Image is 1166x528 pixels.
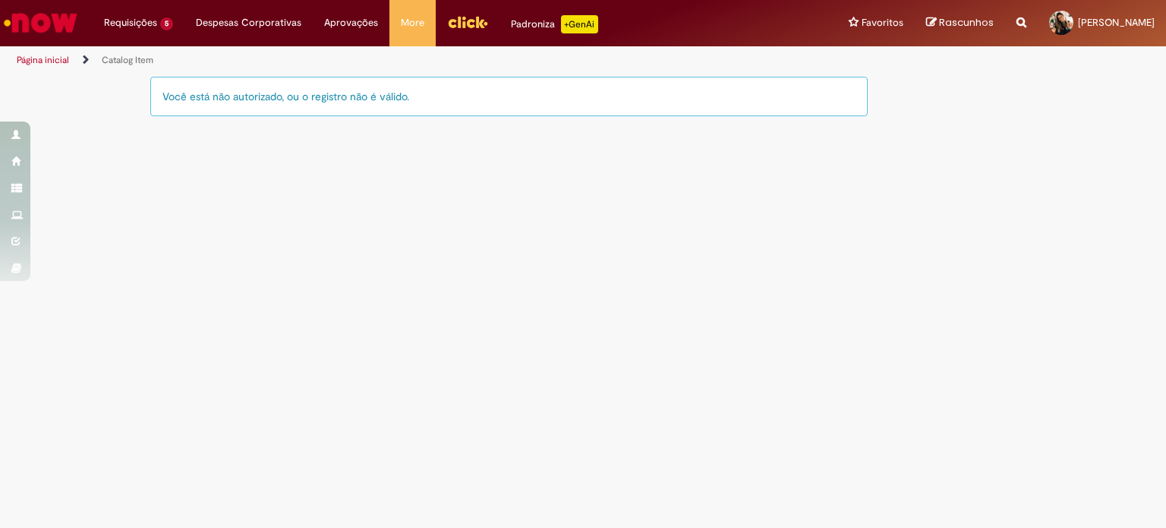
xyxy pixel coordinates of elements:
img: click_logo_yellow_360x200.png [447,11,488,33]
a: Rascunhos [926,16,994,30]
span: Rascunhos [939,15,994,30]
span: Despesas Corporativas [196,15,301,30]
span: Aprovações [324,15,378,30]
span: Favoritos [862,15,903,30]
ul: Trilhas de página [11,46,766,74]
a: Catalog Item [102,54,153,66]
span: More [401,15,424,30]
div: Você está não autorizado, ou o registro não é válido. [150,77,868,116]
span: Requisições [104,15,157,30]
img: ServiceNow [2,8,80,38]
div: Padroniza [511,15,598,33]
span: 5 [160,17,173,30]
span: [PERSON_NAME] [1078,16,1155,29]
p: +GenAi [561,15,598,33]
a: Página inicial [17,54,69,66]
